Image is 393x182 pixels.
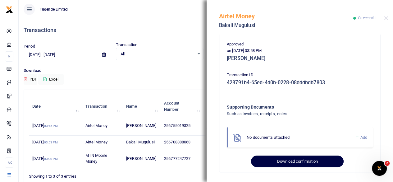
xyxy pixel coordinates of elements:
h5: Airtel Money [219,12,353,20]
a: logo-small logo-large logo-large [6,7,13,12]
h5: [PERSON_NAME] [227,55,373,62]
h5: 428791b4-65ed-4d0b-0228-08dddbdb7803 [227,80,373,86]
label: Period [24,43,35,49]
button: Excel [38,74,64,85]
img: logo-small [6,6,13,13]
button: PDF [24,74,37,85]
span: [DATE] [32,156,57,161]
p: Transaction ID [227,72,373,78]
p: Download [24,68,388,74]
span: All [121,51,194,57]
span: MTN Mobile Money [85,153,107,164]
span: Bakali Mugulusi [126,140,155,144]
a: Add [354,134,367,141]
th: Name: activate to sort column ascending [123,97,161,116]
h4: Transactions [24,27,388,34]
small: 03:45 PM [44,124,58,128]
p: Approved [227,41,373,48]
span: UGD622X [206,156,223,161]
span: Airtel Money [85,140,107,144]
small: 03:53 PM [44,141,58,144]
button: Download confirmation [251,156,343,167]
button: Close [384,16,388,20]
th: Memo: activate to sort column ascending [203,97,248,116]
th: Date: activate to sort column descending [29,97,82,116]
span: 2 [385,161,390,166]
li: Ac [5,157,13,168]
span: 256708888063 [164,140,190,144]
span: [PERSON_NAME] [126,123,156,128]
span: 256777247727 [164,156,190,161]
span: UGD622X TLUG 016276 [206,120,234,131]
small: 03:00 PM [44,157,58,161]
li: M [5,51,13,62]
span: Tugende Limited [37,7,71,12]
label: Transaction [116,42,137,48]
input: select period [24,49,97,60]
span: Airtel Money [85,123,107,128]
h4: Such as invoices, receipts, notes [227,110,348,117]
h4: Supporting Documents [227,104,348,110]
h5: Bakali Mugulusi [219,22,353,29]
span: [PERSON_NAME] [126,156,156,161]
div: Showing 1 to 3 of 3 entries [29,170,174,180]
span: [DATE] [32,140,57,144]
span: 256755019325 [164,123,190,128]
span: UGD622X [206,140,223,144]
span: [DATE] [32,123,57,128]
th: Account Number: activate to sort column ascending [161,97,203,116]
span: Add [360,135,367,140]
span: Successful [358,16,377,20]
p: on [DATE] 03:58 PM [227,48,373,54]
iframe: Intercom live chat [372,161,387,176]
span: No documents attached [247,135,290,140]
th: Transaction: activate to sort column ascending [82,97,123,116]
